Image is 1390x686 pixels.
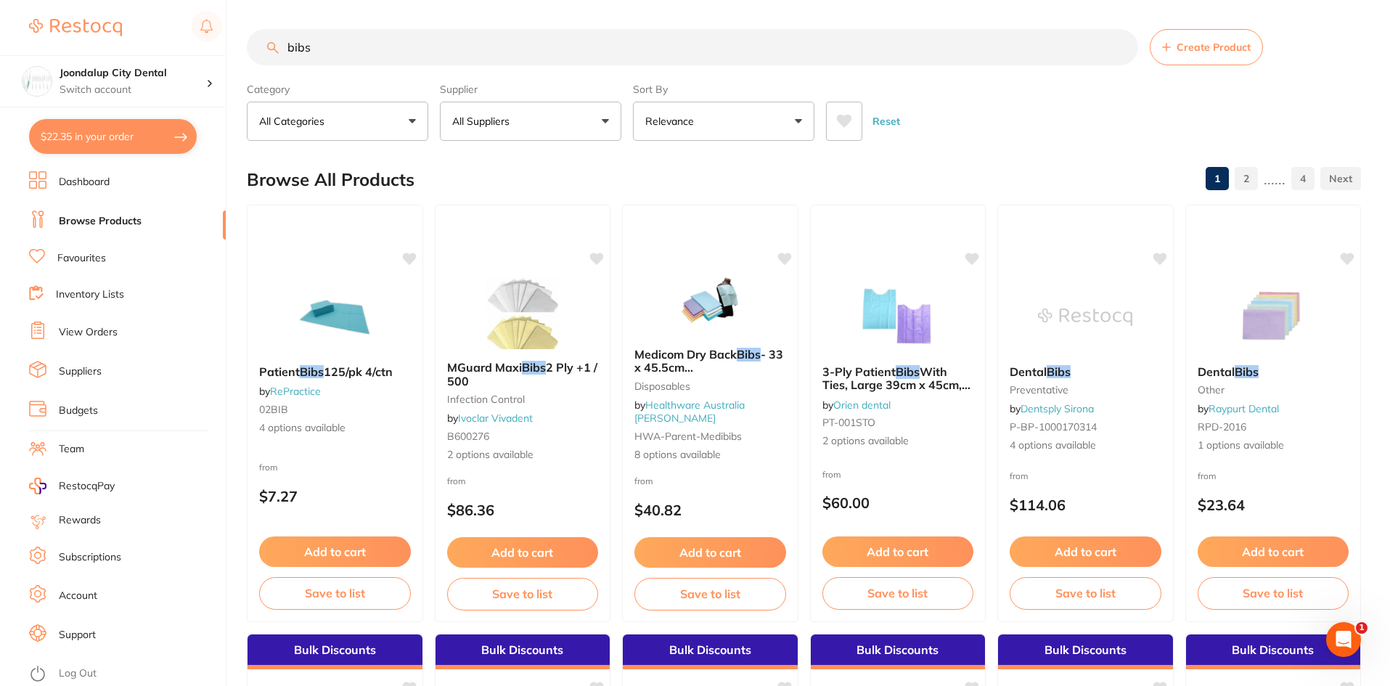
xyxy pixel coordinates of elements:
span: from [447,475,466,486]
p: $7.27 [259,488,411,505]
a: Dashboard [59,175,110,189]
a: Orien dental [833,399,891,412]
label: Category [247,83,428,96]
a: Restocq Logo [29,11,122,44]
img: Dental Bibs [1038,281,1132,354]
button: Add to cart [634,537,786,568]
a: Team [59,442,84,457]
span: 125/pk 4/ctn [324,364,393,379]
input: Search Products [247,29,1138,65]
a: Browse Products [59,214,142,229]
img: Restocq Logo [29,19,122,36]
p: $86.36 [447,502,599,518]
a: Log Out [59,666,97,681]
a: Account [59,589,97,603]
span: 02BIB [259,403,288,416]
button: All Categories [247,102,428,141]
em: Bibs [896,364,920,379]
span: Dental [1010,364,1047,379]
b: Patient Bibs 125/pk 4/ctn [259,365,411,378]
a: Favourites [57,251,106,266]
small: other [1198,384,1349,396]
span: P-BP-1000170314 [1010,420,1097,433]
span: Medicom Dry Back [634,347,737,362]
div: Bulk Discounts [998,634,1173,669]
img: MGuard Maxi Bibs 2 Ply +1 / 500 [475,277,570,349]
h2: Browse All Products [247,170,414,190]
a: 4 [1291,164,1315,193]
button: Reset [868,102,904,141]
em: Bibs [737,347,761,362]
p: All Categories [259,114,330,128]
span: by [822,399,891,412]
em: Bibs [1047,364,1071,379]
small: Disposables [634,380,786,392]
em: Bibs [522,360,546,375]
button: $22.35 in your order [29,119,197,154]
span: 2 options available [447,448,599,462]
span: from [1010,470,1029,481]
img: Patient Bibs 125/pk 4/ctn [287,281,382,354]
span: by [1198,402,1279,415]
span: B600276 [447,430,489,443]
a: RestocqPay [29,478,115,494]
button: Add to cart [259,536,411,567]
a: Budgets [59,404,98,418]
span: 8 options available [634,448,786,462]
a: Ivoclar Vivadent [458,412,533,425]
button: Add to cart [447,537,599,568]
p: $114.06 [1010,497,1161,513]
img: Joondalup City Dental [23,67,52,96]
span: 2 Ply +1 / 500 [447,360,597,388]
label: Sort By [633,83,814,96]
b: Dental Bibs [1198,365,1349,378]
b: 3-Ply Patient Bibs With Ties, Large 39cm x 45cm, Carton of 500 [822,365,974,392]
a: Inventory Lists [56,287,124,302]
span: by [1010,402,1094,415]
span: MGuard Maxi [447,360,522,375]
div: Bulk Discounts [811,634,986,669]
span: Patient [259,364,300,379]
button: Create Product [1150,29,1263,65]
small: preventative [1010,384,1161,396]
span: 4 options available [259,421,411,436]
button: Save to list [259,577,411,609]
span: PT-001STO [822,416,875,429]
button: Save to list [634,578,786,610]
button: Save to list [822,577,974,609]
label: Supplier [440,83,621,96]
em: Bibs [300,364,324,379]
img: 3-Ply Patient Bibs With Ties, Large 39cm x 45cm, Carton of 500 [851,281,945,354]
span: - 33 x 45.5cm 500/[GEOGRAPHIC_DATA] [634,347,785,388]
span: from [1198,470,1217,481]
a: Rewards [59,513,101,528]
button: All Suppliers [440,102,621,141]
p: All Suppliers [452,114,515,128]
iframe: Intercom live chat [1326,622,1361,657]
span: by [447,412,533,425]
a: 2 [1235,164,1258,193]
button: Relevance [633,102,814,141]
a: View Orders [59,325,118,340]
img: Dental Bibs [1226,281,1320,354]
a: Healthware Australia [PERSON_NAME] [634,399,745,425]
p: $60.00 [822,494,974,511]
span: RPD-2016 [1198,420,1246,433]
span: 3-Ply Patient [822,364,896,379]
span: Dental [1198,364,1235,379]
button: Save to list [447,578,599,610]
a: 1 [1206,164,1229,193]
b: Medicom Dry Back Bibs - 33 x 45.5cm 500/Carton [634,348,786,375]
div: Bulk Discounts [623,634,798,669]
span: by [634,399,745,425]
a: Dentsply Sirona [1021,402,1094,415]
button: Log Out [29,663,221,686]
a: RePractice [270,385,321,398]
a: Support [59,628,96,642]
div: Bulk Discounts [436,634,610,669]
span: 1 [1356,622,1367,634]
b: MGuard Maxi Bibs 2 Ply +1 / 500 [447,361,599,388]
button: Save to list [1198,577,1349,609]
em: Bibs [1235,364,1259,379]
span: 2 options available [822,434,974,449]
